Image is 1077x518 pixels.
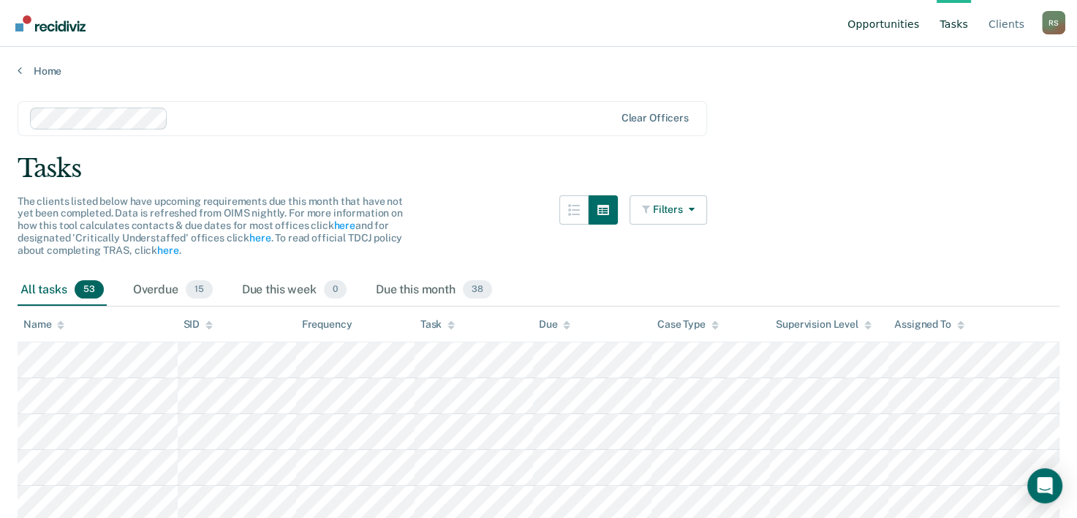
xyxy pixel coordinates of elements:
[249,232,271,244] a: here
[184,318,213,331] div: SID
[157,244,178,256] a: here
[18,64,1059,78] a: Home
[75,280,104,299] span: 53
[18,274,107,307] div: All tasks53
[621,112,689,124] div: Clear officers
[23,318,64,331] div: Name
[1042,11,1065,34] button: Profile dropdown button
[324,280,347,299] span: 0
[186,280,213,299] span: 15
[1027,468,1062,503] div: Open Intercom Messenger
[630,195,707,225] button: Filters
[657,318,719,331] div: Case Type
[18,154,1059,184] div: Tasks
[776,318,872,331] div: Supervision Level
[15,15,86,31] img: Recidiviz
[539,318,571,331] div: Due
[894,318,964,331] div: Assigned To
[333,219,355,231] a: here
[373,274,495,307] div: Due this month38
[130,274,216,307] div: Overdue15
[302,318,352,331] div: Frequency
[239,274,349,307] div: Due this week0
[420,318,455,331] div: Task
[18,195,403,256] span: The clients listed below have upcoming requirements due this month that have not yet been complet...
[1042,11,1065,34] div: R S
[463,280,492,299] span: 38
